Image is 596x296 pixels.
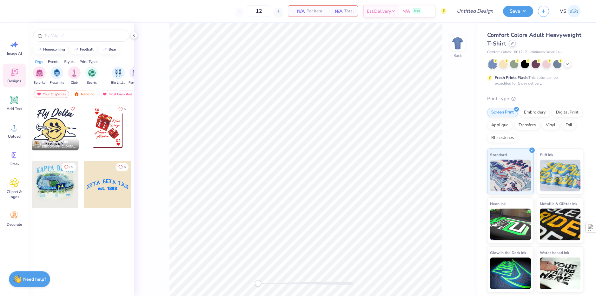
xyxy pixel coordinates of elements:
[132,69,140,77] img: Parent's Weekend Image
[530,50,562,55] span: Minimum Order: 24 +
[48,59,59,65] div: Events
[8,134,21,139] span: Upload
[557,5,583,17] a: VS
[64,59,75,65] div: Styles
[540,258,581,289] img: Water based Ink
[540,249,569,256] span: Water based Ink
[568,5,580,17] img: Volodymyr Sobko
[109,48,116,51] div: bear
[490,209,531,240] img: Neon Ink
[495,75,573,86] div: This color can be expedited for 5 day delivery.
[111,66,126,85] div: filter for Big Little Reveal
[33,66,46,85] div: filter for Sorority
[402,8,410,15] span: N/A
[129,66,143,85] button: filter button
[7,106,22,111] span: Add Text
[71,90,97,98] div: Trending
[102,92,107,96] img: most_fav.gif
[255,280,261,286] div: Accessibility label
[111,80,126,85] span: Big Little Reveal
[116,163,129,171] button: Like
[514,50,527,55] span: # C1717
[74,48,79,52] img: trend_line.gif
[129,66,143,85] div: filter for Parent's Weekend
[68,66,81,85] div: filter for Club
[454,53,462,59] div: Back
[452,5,498,17] input: Untitled Design
[71,80,78,85] span: Club
[487,108,518,117] div: Screen Print
[102,48,107,52] img: trend_line.gif
[7,51,22,56] span: Image AI
[33,66,46,85] button: filter button
[42,144,76,149] span: [GEOGRAPHIC_DATA], [GEOGRAPHIC_DATA][US_STATE]
[367,8,391,15] span: Est. Delivery
[4,189,25,199] span: Clipart & logos
[487,95,583,102] div: Print Type
[116,105,129,114] button: Like
[70,45,96,54] button: football
[34,80,45,85] span: Sorority
[79,59,98,65] div: Print Types
[7,79,21,84] span: Designs
[115,69,122,77] img: Big Little Reveal Image
[71,69,78,77] img: Club Image
[540,200,577,207] span: Metallic & Glitter Ink
[53,69,60,77] img: Fraternity Image
[44,32,125,39] input: Try "Alpha"
[490,160,531,191] img: Standard
[50,66,64,85] button: filter button
[99,45,119,54] button: bear
[85,66,98,85] button: filter button
[490,200,506,207] span: Neon Ink
[503,6,533,17] button: Save
[560,8,566,15] span: VS
[10,162,19,167] span: Greek
[74,92,79,96] img: trending.gif
[552,108,583,117] div: Digital Print
[85,66,98,85] div: filter for Sports
[490,249,526,256] span: Glow in the Dark Ink
[69,105,76,113] button: Like
[70,166,73,169] span: 89
[540,209,581,240] img: Metallic & Glitter Ink
[542,120,560,130] div: Vinyl
[561,120,576,130] div: Foil
[330,8,342,15] span: N/A
[87,80,97,85] span: Sports
[43,48,65,51] div: homecoming
[292,8,305,15] span: N/A
[111,66,126,85] button: filter button
[35,59,43,65] div: Orgs
[129,80,143,85] span: Parent's Weekend
[451,37,464,50] img: Back
[487,50,511,55] span: Comfort Colors
[490,151,507,158] span: Standard
[36,92,42,96] img: most_fav.gif
[124,166,126,169] span: 6
[414,9,420,13] span: Free
[42,140,68,144] span: [PERSON_NAME]
[36,69,43,77] img: Sorority Image
[487,31,581,47] span: Comfort Colors Adult Heavyweight T-Shirt
[487,120,513,130] div: Applique
[34,90,69,98] div: Your Org's Fav
[344,8,354,15] span: Total
[61,163,76,171] button: Like
[247,5,271,17] input: – –
[490,258,531,289] img: Glow in the Dark Ink
[520,108,550,117] div: Embroidery
[37,48,42,52] img: trend_line.gif
[495,75,528,80] strong: Fresh Prints Flash:
[124,108,126,111] span: 5
[487,133,518,143] div: Rhinestones
[23,276,46,282] strong: Need help?
[80,48,94,51] div: football
[88,69,96,77] img: Sports Image
[50,66,64,85] div: filter for Fraternity
[514,120,540,130] div: Transfers
[50,80,64,85] span: Fraternity
[99,90,135,98] div: Most Favorited
[540,151,553,158] span: Puff Ink
[540,160,581,191] img: Puff Ink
